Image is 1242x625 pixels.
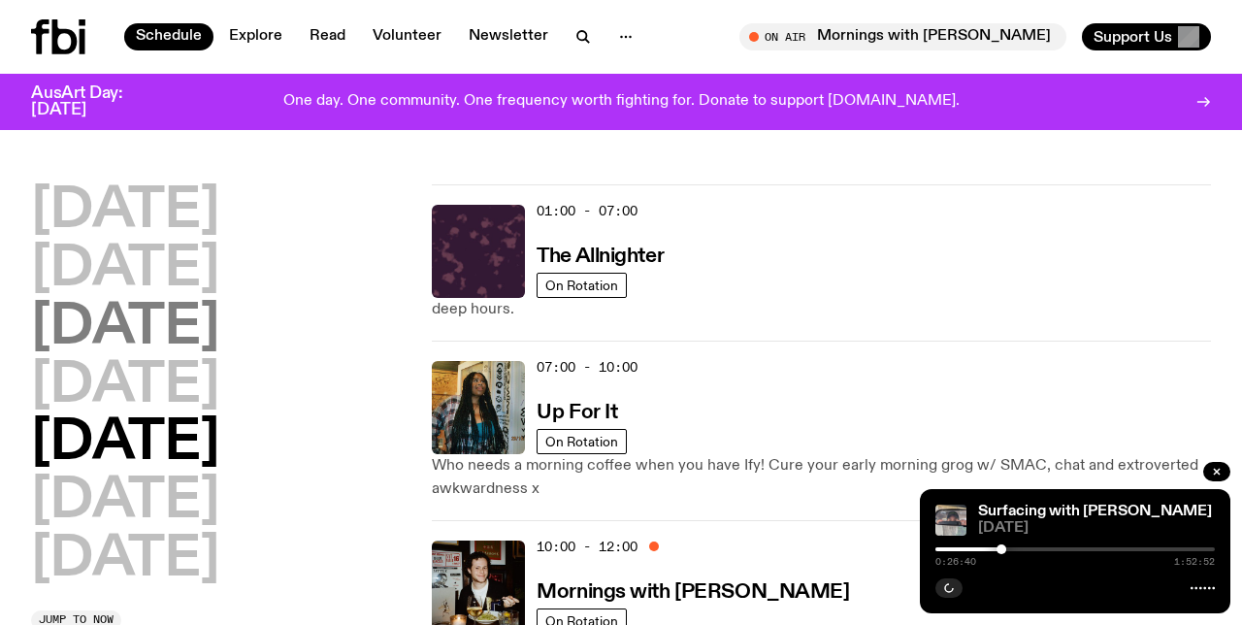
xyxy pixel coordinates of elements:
[537,358,637,377] span: 07:00 - 10:00
[1174,557,1215,567] span: 1:52:52
[31,184,219,239] button: [DATE]
[537,202,637,220] span: 01:00 - 07:00
[124,23,213,50] a: Schedule
[537,399,617,423] a: Up For It
[31,85,155,118] h3: AusArt Day: [DATE]
[537,538,637,556] span: 10:00 - 12:00
[978,504,1212,519] a: Surfacing with [PERSON_NAME]
[432,298,1211,321] p: deep hours.
[537,243,664,267] a: The Allnighter
[935,557,976,567] span: 0:26:40
[537,247,664,267] h3: The Allnighter
[537,582,849,603] h3: Mornings with [PERSON_NAME]
[537,578,849,603] a: Mornings with [PERSON_NAME]
[432,454,1211,501] p: Who needs a morning coffee when you have Ify! Cure your early morning grog w/ SMAC, chat and extr...
[545,278,618,292] span: On Rotation
[39,614,114,625] span: Jump to now
[31,533,219,587] button: [DATE]
[31,475,219,529] button: [DATE]
[31,301,219,355] button: [DATE]
[1094,28,1172,46] span: Support Us
[545,434,618,448] span: On Rotation
[1082,23,1211,50] button: Support Us
[457,23,560,50] a: Newsletter
[361,23,453,50] a: Volunteer
[298,23,357,50] a: Read
[31,359,219,413] button: [DATE]
[537,429,627,454] a: On Rotation
[283,93,960,111] p: One day. One community. One frequency worth fighting for. Donate to support [DOMAIN_NAME].
[31,243,219,297] button: [DATE]
[739,23,1066,50] button: On AirMornings with [PERSON_NAME]
[978,521,1215,536] span: [DATE]
[537,403,617,423] h3: Up For It
[537,273,627,298] a: On Rotation
[31,416,219,471] button: [DATE]
[432,361,525,454] img: Ify - a Brown Skin girl with black braided twists, looking up to the side with her tongue stickin...
[217,23,294,50] a: Explore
